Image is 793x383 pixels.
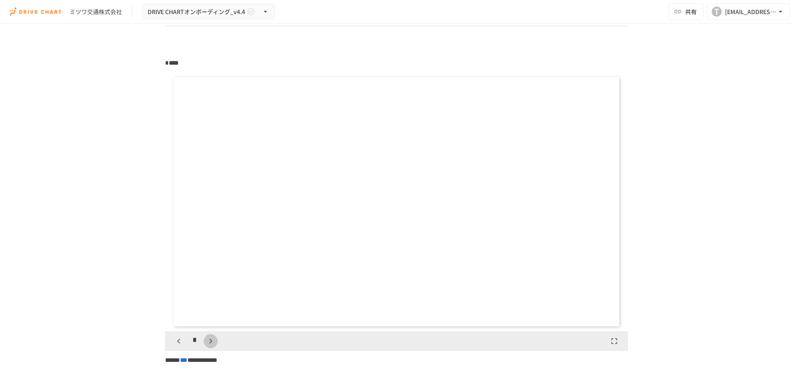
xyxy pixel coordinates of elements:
img: i9VDDS9JuLRLX3JIUyK59LcYp6Y9cayLPHs4hOxMB9W [10,5,63,18]
span: 共有 [685,7,697,16]
span: DRIVE CHARTオンボーディング_v4.4 [148,7,245,17]
div: [EMAIL_ADDRESS][DOMAIN_NAME] [725,7,776,17]
button: 共有 [669,3,703,20]
button: DRIVE CHARTオンボーディング_v4.4 [142,4,275,20]
button: T[EMAIL_ADDRESS][DOMAIN_NAME] [707,3,790,20]
div: ミツワ交通株式会社 [70,7,122,16]
div: Page 5 [165,72,628,331]
div: T [712,7,722,17]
